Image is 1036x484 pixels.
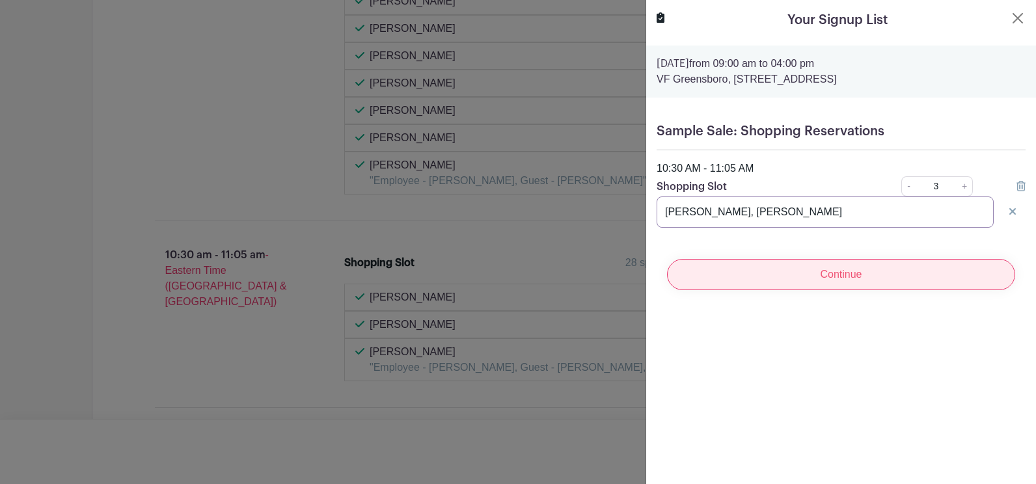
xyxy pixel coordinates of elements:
div: 10:30 AM - 11:05 AM [649,161,1033,176]
a: + [957,176,973,196]
p: from 09:00 am to 04:00 pm [657,56,1026,72]
h5: Sample Sale: Shopping Reservations [657,124,1026,139]
input: Continue [667,259,1015,290]
h5: Your Signup List [787,10,888,30]
strong: [DATE] [657,59,689,69]
button: Close [1010,10,1026,26]
p: Shopping Slot [657,179,866,195]
input: Note [657,196,994,228]
a: - [901,176,916,196]
p: VF Greensboro, [STREET_ADDRESS] [657,72,1026,87]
